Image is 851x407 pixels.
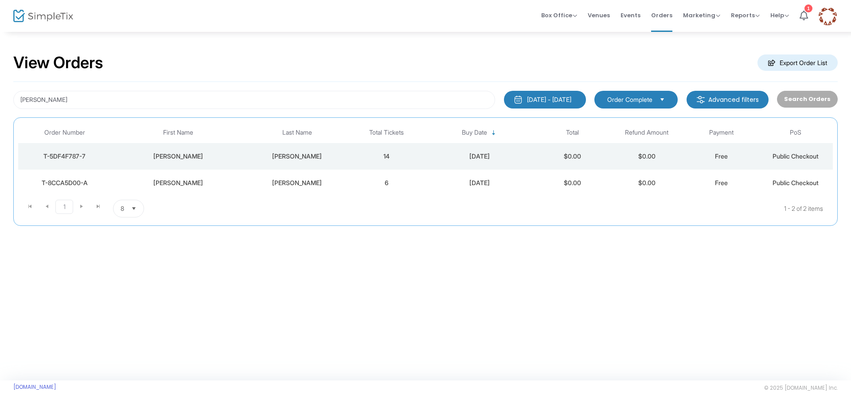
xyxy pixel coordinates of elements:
kendo-pager-info: 1 - 2 of 2 items [232,200,823,217]
span: Reports [731,11,760,19]
th: Total Tickets [349,122,424,143]
div: 1 [804,4,812,12]
span: Order Number [44,129,85,136]
button: Select [656,95,668,105]
span: Orders [651,4,672,27]
div: Data table [18,122,833,196]
div: T-8CCA5D00-A [20,178,109,187]
td: 6 [349,170,424,196]
span: First Name [163,129,193,136]
span: Free [715,179,728,186]
span: Payment [709,129,734,136]
span: Last Name [282,129,312,136]
span: © 2025 [DOMAIN_NAME] Inc. [764,384,838,391]
h2: View Orders [13,53,103,73]
input: Search by name, email, phone, order number, ip address, or last 4 digits of card [13,91,495,109]
td: $0.00 [609,170,684,196]
th: Total [535,122,610,143]
a: [DOMAIN_NAME] [13,384,56,391]
div: Shatz [247,152,347,161]
div: 8/7/2025 [426,152,533,161]
div: T-5DF4F787-7 [20,152,109,161]
span: Help [770,11,789,19]
span: Sortable [490,129,497,136]
button: Select [128,200,140,217]
div: [DATE] - [DATE] [527,95,571,104]
span: Marketing [683,11,720,19]
button: [DATE] - [DATE] [504,91,586,109]
div: shatz [247,178,347,187]
span: Public Checkout [773,179,819,186]
span: 8 [121,204,124,213]
th: Refund Amount [609,122,684,143]
div: 9/25/2024 [426,178,533,187]
img: monthly [514,95,523,104]
span: Free [715,152,728,160]
span: Events [621,4,640,27]
img: filter [696,95,705,104]
td: $0.00 [535,170,610,196]
span: Page 1 [55,200,73,214]
m-button: Export Order List [757,54,838,71]
span: Venues [588,4,610,27]
m-button: Advanced filters [687,91,769,109]
span: Public Checkout [773,152,819,160]
div: Janet [113,152,243,161]
div: Janet [113,178,243,187]
span: Box Office [541,11,577,19]
td: $0.00 [609,143,684,170]
td: 14 [349,143,424,170]
span: Buy Date [462,129,487,136]
span: Order Complete [607,95,652,104]
span: PoS [790,129,801,136]
td: $0.00 [535,143,610,170]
